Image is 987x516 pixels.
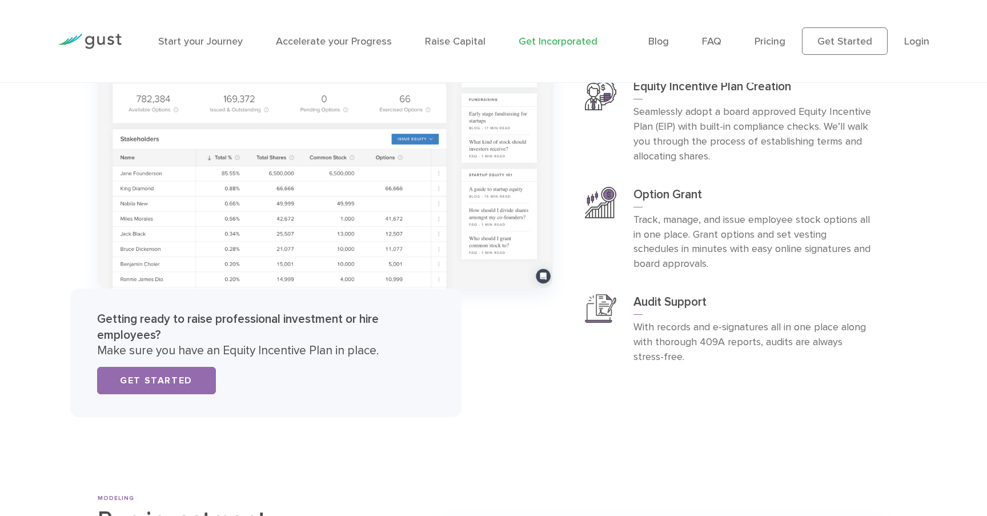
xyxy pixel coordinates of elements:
div: MODELING [98,494,418,503]
p: With records and e-signatures all in one place along with thorough 409A reports, audits are alway... [633,320,874,365]
a: Login [904,35,929,47]
a: Get Incorporated [519,35,597,47]
a: Get Started [97,367,216,394]
strong: Getting ready to raise professional investment or hire employees? [97,312,379,342]
h3: Equity Incentive Plan Creation [633,79,874,99]
a: Blog [648,35,669,47]
p: Make sure you have an Equity Incentive Plan in place. [97,311,435,359]
a: FAQ [702,35,721,47]
img: Grant [585,187,616,218]
a: Accelerate your Progress [276,35,392,47]
img: Audit Support [585,294,616,323]
h3: Audit Support [633,294,874,315]
a: Get Started [802,27,888,55]
a: Pricing [755,35,785,47]
h3: Option Grant [633,187,874,207]
a: Start your Journey [158,35,243,47]
p: Track, manage, and issue employee stock options all in one place. Grant options and set vesting s... [633,213,874,272]
img: Equity [585,79,616,110]
a: Raise Capital [425,35,486,47]
p: Seamlessly adopt a board approved Equity Incentive Plan (EIP) with built-in compliance checks. We... [633,105,874,164]
img: Gust Logo [58,34,122,49]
